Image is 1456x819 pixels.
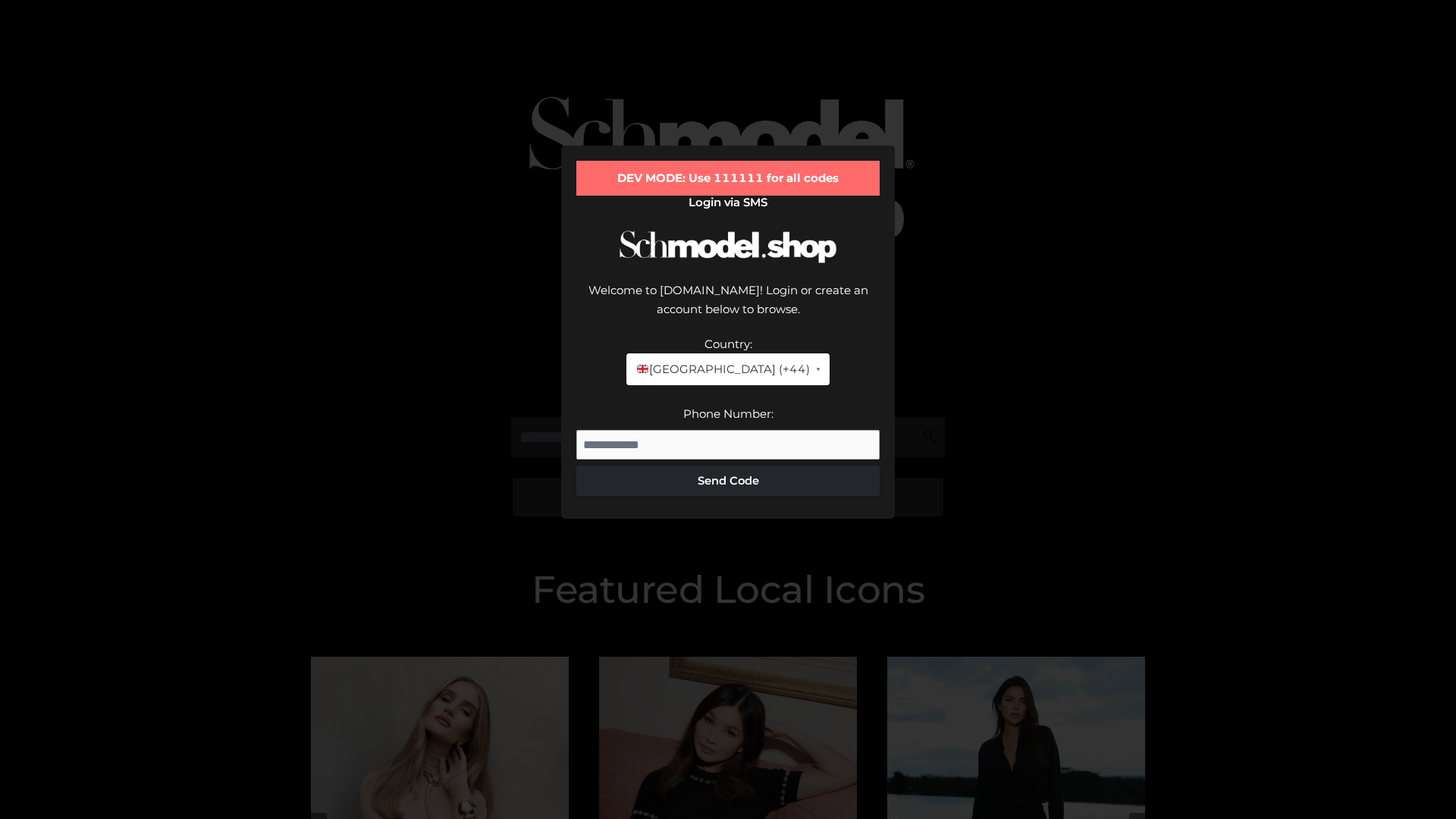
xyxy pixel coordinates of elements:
span: [GEOGRAPHIC_DATA] (+44) [635,359,809,379]
img: 🇬🇧 [637,363,648,375]
label: Phone Number: [683,406,773,421]
button: Send Code [576,466,880,496]
div: Welcome to [DOMAIN_NAME]! Login or create an account below to browse. [576,281,880,334]
div: DEV MODE: Use 111111 for all codes [576,161,880,196]
img: Schmodel Logo [614,217,842,277]
label: Country: [704,337,752,351]
h2: Login via SMS [576,196,880,209]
